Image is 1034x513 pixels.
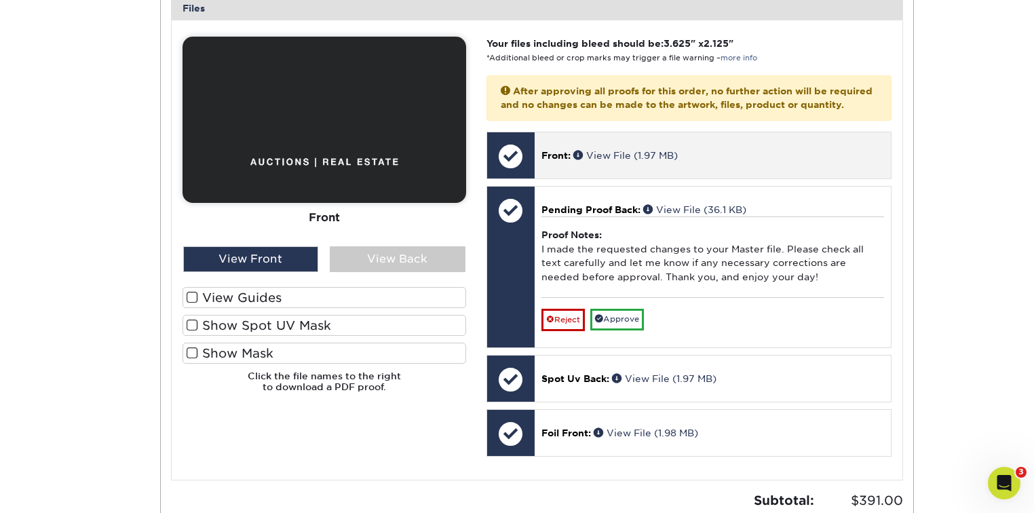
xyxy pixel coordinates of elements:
[704,38,729,49] span: 2.125
[541,204,640,215] span: Pending Proof Back:
[541,373,609,384] span: Spot Uv Back:
[1016,467,1027,478] span: 3
[643,204,746,215] a: View File (36.1 KB)
[183,370,466,404] h6: Click the file names to the right to download a PDF proof.
[541,427,591,438] span: Foil Front:
[988,467,1020,499] iframe: Intercom live chat
[541,150,571,161] span: Front:
[573,150,678,161] a: View File (1.97 MB)
[590,309,644,330] a: Approve
[541,229,602,240] strong: Proof Notes:
[183,343,466,364] label: Show Mask
[183,287,466,308] label: View Guides
[818,491,903,510] span: $391.00
[541,309,585,330] a: Reject
[721,54,757,62] a: more info
[754,493,814,508] strong: Subtotal:
[612,373,716,384] a: View File (1.97 MB)
[486,38,733,49] strong: Your files including bleed should be: " x "
[486,54,757,62] small: *Additional bleed or crop marks may trigger a file warning –
[541,216,884,297] div: I made the requested changes to your Master file. Please check all text carefully and let me know...
[330,246,465,272] div: View Back
[594,427,698,438] a: View File (1.98 MB)
[183,315,466,336] label: Show Spot UV Mask
[183,246,319,272] div: View Front
[664,38,691,49] span: 3.625
[183,203,466,233] div: Front
[501,85,873,110] strong: After approving all proofs for this order, no further action will be required and no changes can ...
